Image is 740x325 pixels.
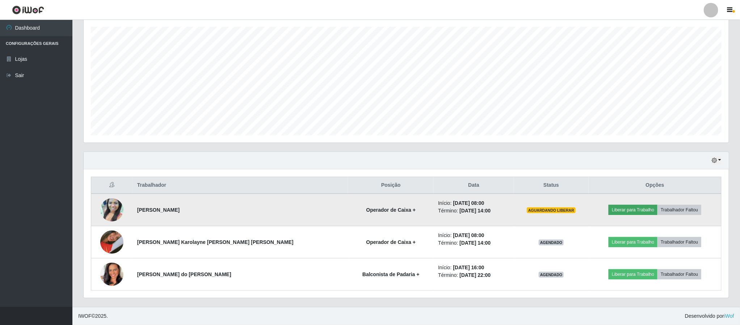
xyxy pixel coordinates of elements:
li: Início: [438,264,509,271]
span: Desenvolvido por [685,312,734,320]
li: Término: [438,207,509,215]
span: IWOF [78,313,92,319]
button: Liberar para Trabalho [609,237,657,247]
strong: [PERSON_NAME] [137,207,180,213]
button: Liberar para Trabalho [609,205,657,215]
span: AGENDADO [539,240,564,245]
time: [DATE] 16:00 [453,265,484,270]
th: Posição [348,177,434,194]
li: Início: [438,232,509,239]
time: [DATE] 14:00 [459,208,491,214]
th: Data [434,177,514,194]
strong: [PERSON_NAME] do [PERSON_NAME] [137,271,231,277]
button: Trabalhador Faltou [657,269,701,279]
th: Opções [589,177,721,194]
img: 1650687338616.jpeg [100,189,123,231]
span: AGUARDANDO LIBERAR [527,207,576,213]
th: Status [514,177,589,194]
time: [DATE] 22:00 [459,272,491,278]
span: © 2025 . [78,312,108,320]
li: Término: [438,239,509,247]
time: [DATE] 14:00 [459,240,491,246]
button: Trabalhador Faltou [657,237,701,247]
strong: Balconista de Padaria + [362,271,420,277]
time: [DATE] 08:00 [453,200,484,206]
img: 1758708195650.jpeg [100,254,123,295]
li: Início: [438,199,509,207]
strong: Operador de Caixa + [366,207,416,213]
img: 1732041144811.jpeg [100,221,123,263]
strong: [PERSON_NAME] Karolayne [PERSON_NAME] [PERSON_NAME] [137,239,294,245]
button: Liberar para Trabalho [609,269,657,279]
time: [DATE] 08:00 [453,232,484,238]
li: Término: [438,271,509,279]
th: Trabalhador [133,177,348,194]
button: Trabalhador Faltou [657,205,701,215]
span: AGENDADO [539,272,564,278]
img: CoreUI Logo [12,5,44,14]
a: iWof [724,313,734,319]
strong: Operador de Caixa + [366,239,416,245]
